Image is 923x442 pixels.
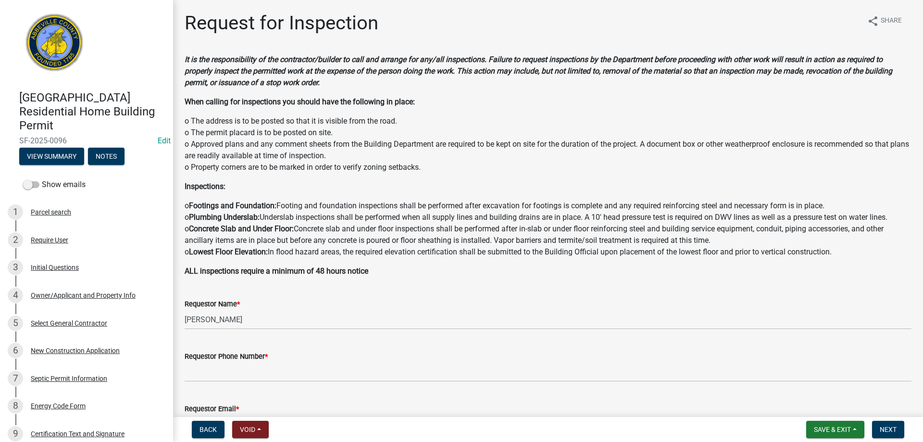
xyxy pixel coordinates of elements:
div: Select General Contractor [31,320,107,327]
strong: When calling for inspections you should have the following in place: [185,97,415,106]
div: 8 [8,398,23,414]
span: Back [200,426,217,433]
h1: Request for Inspection [185,12,378,35]
strong: Footings and Foundation: [189,201,276,210]
button: View Summary [19,148,84,165]
h4: [GEOGRAPHIC_DATA] Residential Home Building Permit [19,91,165,132]
button: Void [232,421,269,438]
div: Septic Permit Information [31,375,107,382]
strong: Lowest Floor Elevation: [189,247,268,256]
label: Requestor Email [185,406,239,413]
wm-modal-confirm: Summary [19,153,84,161]
div: 7 [8,371,23,386]
span: Save & Exit [814,426,851,433]
button: Next [872,421,904,438]
wm-modal-confirm: Edit Application Number [158,136,171,145]
span: SF-2025-0096 [19,136,154,145]
img: Abbeville County, South Carolina [19,10,90,81]
strong: ALL inspections require a minimum of 48 hours notice [185,266,368,276]
strong: Plumbing Underslab: [189,213,260,222]
div: 4 [8,288,23,303]
div: 2 [8,232,23,248]
div: Parcel search [31,209,71,215]
strong: Inspections: [185,182,225,191]
button: Notes [88,148,125,165]
button: Save & Exit [806,421,864,438]
div: 9 [8,426,23,442]
div: 1 [8,204,23,220]
div: 3 [8,260,23,275]
div: Certification Text and Signature [31,430,125,437]
div: New Construction Application [31,347,120,354]
label: Show emails [23,179,86,190]
p: o Footing and foundation inspections shall be performed after excavation for footings is complete... [185,200,911,258]
wm-modal-confirm: Notes [88,153,125,161]
span: Next [880,426,897,433]
p: o The address is to be posted so that it is visible from the road. o The permit placard is to be ... [185,115,911,173]
div: Energy Code Form [31,403,86,409]
strong: It is the responsibility of the contractor/builder to call and arrange for any/all inspections. F... [185,55,892,87]
div: Require User [31,237,68,243]
a: Edit [158,136,171,145]
button: Back [192,421,225,438]
i: share [867,15,879,27]
strong: Concrete Slab and Under Floor: [189,224,294,233]
span: Void [240,426,255,433]
label: Requestor Name [185,301,240,308]
div: Initial Questions [31,264,79,271]
button: shareShare [860,12,910,30]
span: Share [881,15,902,27]
div: 5 [8,316,23,331]
div: Owner/Applicant and Property Info [31,292,136,299]
div: 6 [8,343,23,358]
label: Requestor Phone Number [185,354,268,360]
